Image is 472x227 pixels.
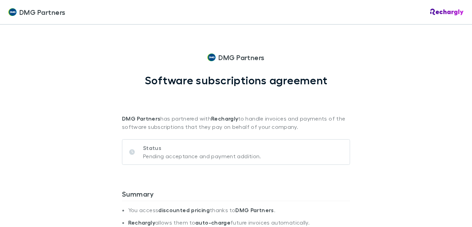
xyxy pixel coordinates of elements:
[158,207,210,214] strong: discounted pricing
[143,152,261,160] p: Pending acceptance and payment addition.
[145,74,328,87] h1: Software subscriptions agreement
[430,9,464,16] img: Rechargly Logo
[19,7,66,17] span: DMG Partners
[128,207,350,219] li: You access thanks to .
[128,219,155,226] strong: Rechargly
[195,219,230,226] strong: auto-charge
[207,53,216,62] img: DMG Partners's Logo
[122,87,350,131] p: has partnered with to handle invoices and payments of the software subscriptions that they pay on...
[211,115,238,122] strong: Rechargly
[235,207,274,214] strong: DMG Partners
[143,144,261,152] p: Status
[8,8,17,16] img: DMG Partners's Logo
[218,52,265,63] span: DMG Partners
[122,190,350,201] h3: Summary
[122,115,160,122] strong: DMG Partners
